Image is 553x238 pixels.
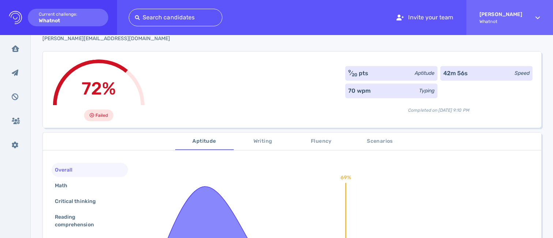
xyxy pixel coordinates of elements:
sup: 9 [348,69,351,74]
span: Writing [238,137,288,146]
strong: [PERSON_NAME] [479,11,522,18]
div: ⁄ pts [348,69,368,78]
div: Speed [515,69,530,77]
span: Scenarios [355,137,405,146]
div: Typing [419,87,434,95]
div: Reading comprehension [53,212,120,230]
span: 72% [82,78,116,99]
div: 70 wpm [348,87,370,95]
div: Math [53,180,76,191]
span: Failed [95,111,108,120]
sub: 20 [352,72,357,77]
span: Aptitude [180,137,229,146]
div: Aptitude [415,69,434,77]
div: 42m 56s [443,69,468,78]
text: 69% [341,174,351,181]
div: Completed on [DATE] 9:10 PM [345,101,533,114]
div: Overall [53,165,81,175]
div: Click to copy the email address [42,35,170,42]
span: Whatnot [479,19,522,24]
span: Fluency [297,137,346,146]
div: Critical thinking [53,196,105,207]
